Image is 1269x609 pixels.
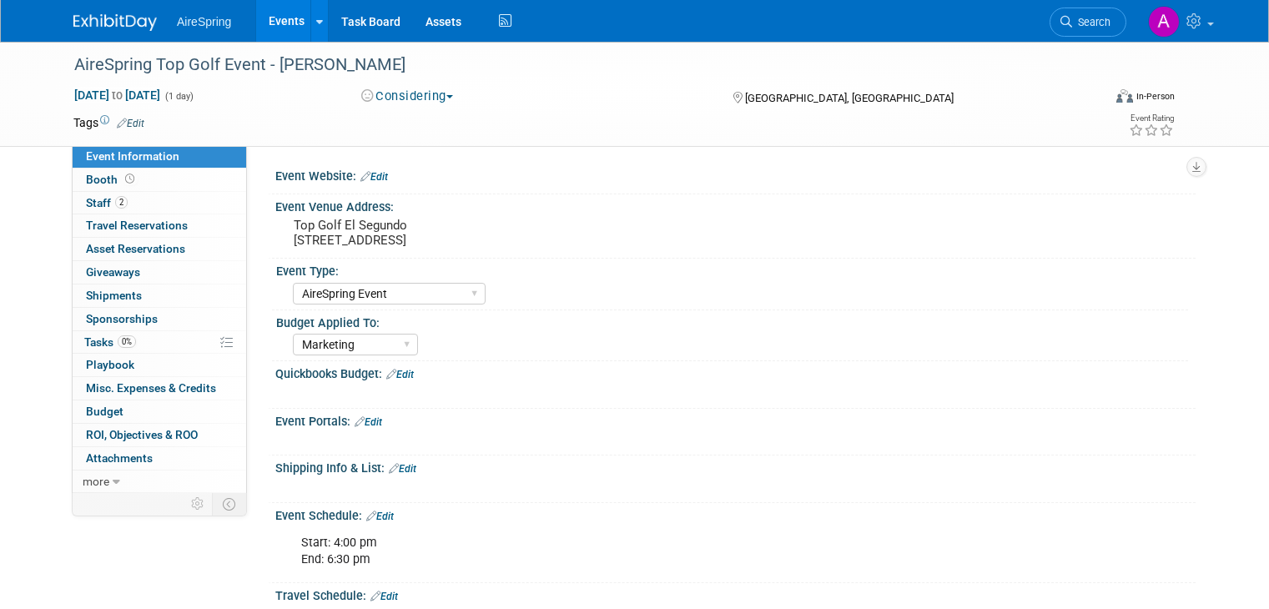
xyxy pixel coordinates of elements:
div: Budget Applied To: [276,310,1188,331]
a: Tasks0% [73,331,246,354]
img: Format-Inperson.png [1116,89,1133,103]
div: Event Rating [1129,114,1174,123]
a: Misc. Expenses & Credits [73,377,246,400]
span: Travel Reservations [86,219,188,232]
div: Event Portals: [275,409,1196,430]
a: Budget [73,400,246,423]
a: Search [1050,8,1126,37]
a: more [73,471,246,493]
span: AireSpring [177,15,231,28]
div: Event Website: [275,164,1196,185]
span: (1 day) [164,91,194,102]
span: Budget [86,405,123,418]
td: Tags [73,114,144,131]
a: Edit [117,118,144,129]
a: Shipments [73,284,246,307]
a: Edit [386,369,414,380]
a: Edit [366,511,394,522]
span: 2 [115,196,128,209]
a: Asset Reservations [73,238,246,260]
div: AireSpring Top Golf Event - [PERSON_NAME] [68,50,1081,80]
span: Tasks [84,335,136,349]
span: Asset Reservations [86,242,185,255]
span: 0% [118,335,136,348]
div: In-Person [1136,90,1175,103]
div: Travel Schedule: [275,583,1196,605]
span: Search [1072,16,1110,28]
a: Edit [355,416,382,428]
span: Event Information [86,149,179,163]
span: Staff [86,196,128,209]
button: Considering [355,88,460,105]
span: Sponsorships [86,312,158,325]
span: [DATE] [DATE] [73,88,161,103]
a: Playbook [73,354,246,376]
a: Travel Reservations [73,214,246,237]
a: Attachments [73,447,246,470]
span: to [109,88,125,102]
a: Edit [370,591,398,602]
a: Giveaways [73,261,246,284]
a: Sponsorships [73,308,246,330]
span: more [83,475,109,488]
img: ExhibitDay [73,14,157,31]
a: Edit [389,463,416,475]
a: Event Information [73,145,246,168]
pre: Top Golf El Segundo [STREET_ADDRESS] [294,218,641,248]
span: Giveaways [86,265,140,279]
div: Start: 4:00 pm End: 6:30 pm [290,526,1017,576]
a: Staff2 [73,192,246,214]
td: Toggle Event Tabs [213,493,247,515]
img: Angie Handal [1148,6,1180,38]
div: Event Format [1012,87,1175,112]
a: Edit [360,171,388,183]
td: Personalize Event Tab Strip [184,493,213,515]
div: Event Schedule: [275,503,1196,525]
span: Booth not reserved yet [122,173,138,185]
span: Booth [86,173,138,186]
div: Event Venue Address: [275,194,1196,215]
span: Playbook [86,358,134,371]
span: [GEOGRAPHIC_DATA], [GEOGRAPHIC_DATA] [745,92,954,104]
div: Event Type: [276,259,1188,279]
div: Shipping Info & List: [275,455,1196,477]
span: ROI, Objectives & ROO [86,428,198,441]
div: Quickbooks Budget: [275,361,1196,383]
a: Booth [73,169,246,191]
span: Shipments [86,289,142,302]
a: ROI, Objectives & ROO [73,424,246,446]
span: Attachments [86,451,153,465]
span: Misc. Expenses & Credits [86,381,216,395]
